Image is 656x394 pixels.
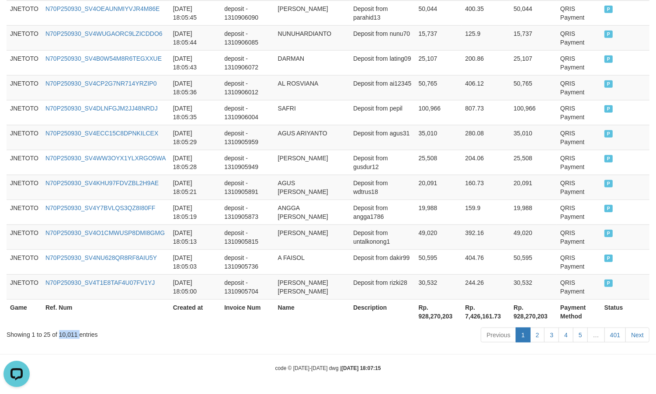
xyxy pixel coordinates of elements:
td: deposit - 1310905704 [221,274,274,299]
td: 15,737 [510,25,557,50]
a: N70P250930_SV4WUGAORC9LZICDDO6 [45,30,163,37]
th: Rp. 7,426,161.73 [462,299,510,324]
td: 100,966 [415,100,462,125]
div: Showing 1 to 25 of 10,011 entries [7,327,267,339]
td: AGUS [PERSON_NAME] [274,175,350,200]
span: PAID [604,280,613,287]
td: 392.16 [462,225,510,249]
a: N70P250930_SV4DLNFGJM2JJ48NRDJ [45,105,158,112]
td: [DATE] 18:05:45 [170,0,221,25]
span: PAID [604,105,613,113]
td: deposit - 1310905949 [221,150,274,175]
td: 50,765 [415,75,462,100]
td: 35,010 [510,125,557,150]
td: 200.86 [462,50,510,75]
td: QRIS Payment [557,200,601,225]
td: 20,091 [415,175,462,200]
td: 244.26 [462,274,510,299]
a: N70P250930_SV4WW3OYX1YLXRGO5WA [45,155,166,162]
td: JNETOTO [7,249,42,274]
a: N70P250930_SV4Y7BVLQS3QZ8I80FF [45,204,155,211]
td: A FAISOL [274,249,350,274]
td: [PERSON_NAME] [PERSON_NAME] [274,274,350,299]
td: 159.9 [462,200,510,225]
td: JNETOTO [7,100,42,125]
td: [DATE] 18:05:35 [170,100,221,125]
span: PAID [604,180,613,187]
td: 19,988 [415,200,462,225]
td: 404.76 [462,249,510,274]
a: 2 [530,328,545,342]
button: Open LiveChat chat widget [3,3,30,30]
td: Deposit from untalkonong1 [350,225,415,249]
td: [DATE] 18:05:44 [170,25,221,50]
th: Payment Method [557,299,601,324]
a: N70P250930_SV4KHU97FDVZBL2H9AE [45,180,159,187]
td: Deposit from dakir99 [350,249,415,274]
td: Deposit from ai12345 [350,75,415,100]
a: … [587,328,605,342]
td: Deposit from nunu70 [350,25,415,50]
td: deposit - 1310906004 [221,100,274,125]
td: Deposit from pepil [350,100,415,125]
td: DARMAN [274,50,350,75]
th: Game [7,299,42,324]
td: [DATE] 18:05:21 [170,175,221,200]
td: 400.35 [462,0,510,25]
td: 15,737 [415,25,462,50]
td: QRIS Payment [557,0,601,25]
span: PAID [604,55,613,63]
span: PAID [604,130,613,138]
td: 125.9 [462,25,510,50]
td: 25,107 [510,50,557,75]
td: [DATE] 18:05:43 [170,50,221,75]
td: [DATE] 18:05:13 [170,225,221,249]
td: 50,765 [510,75,557,100]
a: N70P250930_SV4T1E8TAF4U07FV1YJ [45,279,155,286]
td: QRIS Payment [557,100,601,125]
td: [PERSON_NAME] [274,225,350,249]
td: [DATE] 18:05:36 [170,75,221,100]
a: Previous [481,328,516,342]
td: 25,508 [510,150,557,175]
td: JNETOTO [7,150,42,175]
td: 160.73 [462,175,510,200]
a: 3 [544,328,559,342]
td: QRIS Payment [557,125,601,150]
span: PAID [604,255,613,262]
td: 50,595 [415,249,462,274]
td: Deposit from lating09 [350,50,415,75]
span: PAID [604,205,613,212]
td: JNETOTO [7,225,42,249]
td: 50,044 [510,0,557,25]
td: QRIS Payment [557,249,601,274]
th: Rp. 928,270,203 [510,299,557,324]
td: JNETOTO [7,75,42,100]
span: PAID [604,6,613,13]
td: JNETOTO [7,125,42,150]
a: N70P250930_SV4B0W54M8R6TEGXXUE [45,55,162,62]
a: 5 [573,328,588,342]
td: AGUS ARIYANTO [274,125,350,150]
a: N70P250930_SV4CP2G7NR714YRZIP0 [45,80,157,87]
th: Ref. Num [42,299,170,324]
td: Deposit from angga1786 [350,200,415,225]
a: Next [625,328,649,342]
td: Deposit from wdtrus18 [350,175,415,200]
small: code © [DATE]-[DATE] dwg | [275,365,381,371]
td: 406.12 [462,75,510,100]
td: QRIS Payment [557,50,601,75]
td: 19,988 [510,200,557,225]
td: SAFRI [274,100,350,125]
td: 49,020 [510,225,557,249]
td: 30,532 [510,274,557,299]
td: deposit - 1310906072 [221,50,274,75]
td: 50,044 [415,0,462,25]
span: PAID [604,80,613,88]
td: QRIS Payment [557,150,601,175]
td: AL ROSVIANA [274,75,350,100]
a: 4 [559,328,573,342]
th: Name [274,299,350,324]
td: NUNUHARDIANTO [274,25,350,50]
td: JNETOTO [7,50,42,75]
